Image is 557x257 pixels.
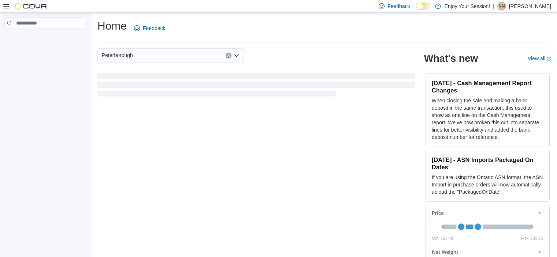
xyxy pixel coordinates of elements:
[226,53,231,58] button: Clear input
[97,75,415,98] span: Loading
[131,21,168,35] a: Feedback
[432,174,543,196] p: If you are using the Ontario ASN format, the ASN Import in purchase orders will now automatically...
[97,19,127,33] h1: Home
[143,24,165,32] span: Feedback
[234,53,239,58] button: Open list of options
[509,2,551,11] p: [PERSON_NAME]
[416,3,431,10] input: Dark Mode
[387,3,410,10] span: Feedback
[4,30,86,48] nav: Complex example
[102,51,133,60] span: Peterborough
[432,156,543,171] h3: [DATE] - ASN Imports Packaged On Dates
[547,57,551,61] svg: External link
[432,79,543,94] h3: [DATE] - Cash Management Report Changes
[493,2,494,11] p: |
[424,53,478,64] h2: What's new
[445,2,490,11] p: Enjoy Your Session!
[15,3,48,10] img: Cova
[497,2,506,11] div: Nijil Narayanan
[528,56,551,61] a: View allExternal link
[498,2,505,11] span: NN
[432,97,543,141] p: When closing the safe and making a bank deposit in the same transaction, this used to show as one...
